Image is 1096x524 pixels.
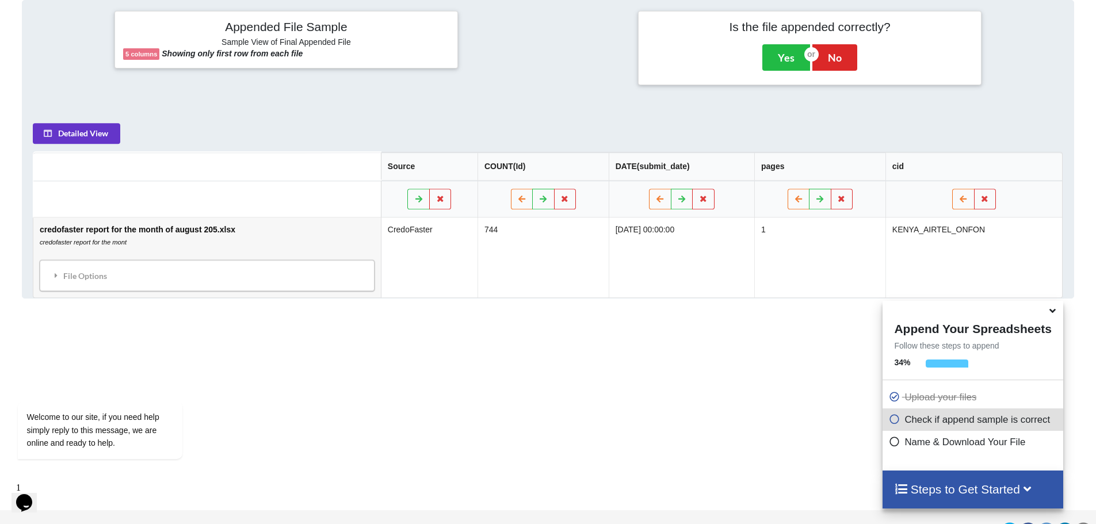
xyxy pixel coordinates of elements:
div: File Options [43,263,371,288]
p: Upload your files [888,390,1060,404]
button: Yes [762,44,810,71]
p: Check if append sample is correct [888,412,1060,427]
iframe: chat widget [12,297,219,472]
td: credofaster report for the month of august 205.xlsx [33,217,381,297]
i: credofaster report for the mont [40,239,127,246]
p: Follow these steps to append [883,340,1063,351]
td: CredoFaster [381,217,478,297]
button: Detailed View [33,123,120,144]
th: COUNT(Id) [478,152,609,181]
b: 34 % [894,358,910,367]
h4: Appended File Sample [123,20,449,36]
td: [DATE] 00:00:00 [609,217,754,297]
p: Name & Download Your File [888,435,1060,449]
h4: Steps to Get Started [894,482,1051,496]
h4: Is the file appended correctly? [647,20,973,34]
h6: Sample View of Final Appended File [123,37,449,49]
h4: Append Your Spreadsheets [883,319,1063,336]
th: DATE(submit_date) [609,152,754,181]
td: 1 [754,217,885,297]
b: 5 columns [125,51,157,58]
th: Source [381,152,478,181]
button: No [812,44,857,71]
b: Showing only first row from each file [162,49,303,58]
td: 744 [478,217,609,297]
iframe: chat widget [12,478,48,512]
th: pages [754,152,885,181]
th: cid [885,152,1062,181]
td: KENYA_AIRTEL_ONFON [885,217,1062,297]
